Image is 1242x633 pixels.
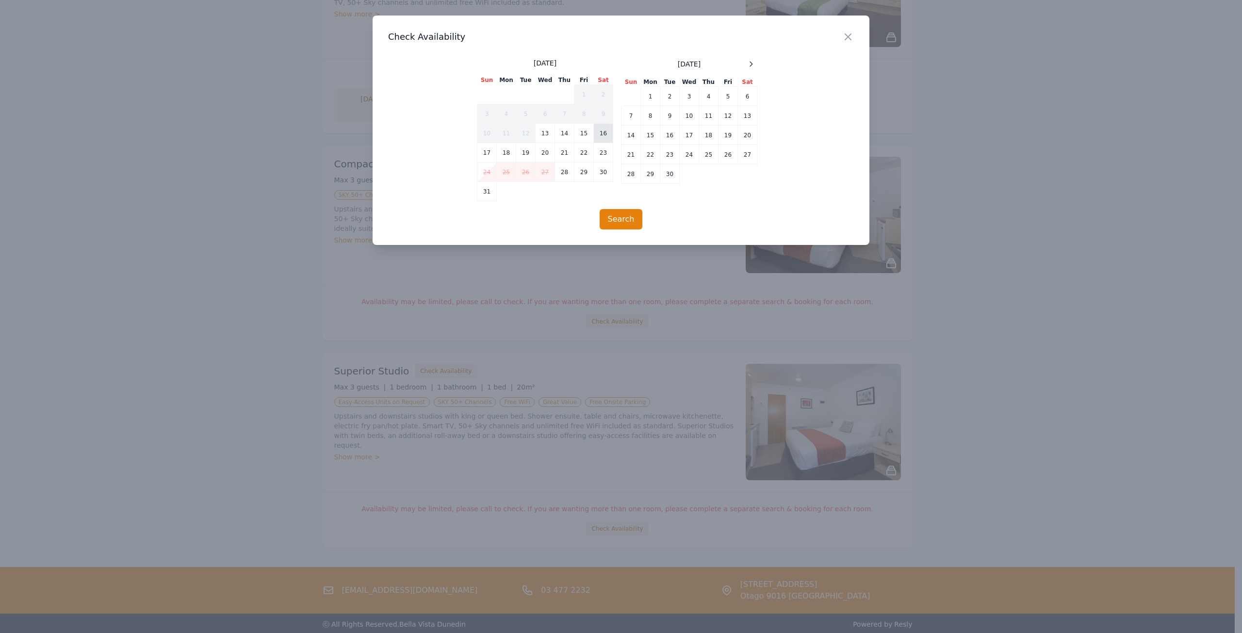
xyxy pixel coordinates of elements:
[699,145,719,164] td: 25
[516,162,536,182] td: 26
[719,87,738,106] td: 5
[555,76,574,85] th: Thu
[594,76,613,85] th: Sat
[699,78,719,87] th: Thu
[534,58,556,68] span: [DATE]
[621,106,641,126] td: 7
[719,106,738,126] td: 12
[574,143,594,162] td: 22
[678,59,701,69] span: [DATE]
[738,87,757,106] td: 6
[738,106,757,126] td: 13
[555,104,574,124] td: 7
[497,143,516,162] td: 18
[477,182,497,201] td: 31
[738,126,757,145] td: 20
[536,76,555,85] th: Wed
[594,104,613,124] td: 9
[574,104,594,124] td: 8
[594,143,613,162] td: 23
[641,145,660,164] td: 22
[594,162,613,182] td: 30
[497,76,516,85] th: Mon
[477,143,497,162] td: 17
[660,106,680,126] td: 9
[574,76,594,85] th: Fri
[477,76,497,85] th: Sun
[621,78,641,87] th: Sun
[641,87,660,106] td: 1
[660,126,680,145] td: 16
[641,164,660,184] td: 29
[680,87,699,106] td: 3
[477,104,497,124] td: 3
[477,124,497,143] td: 10
[719,145,738,164] td: 26
[680,145,699,164] td: 24
[641,126,660,145] td: 15
[574,162,594,182] td: 29
[738,78,757,87] th: Sat
[497,124,516,143] td: 11
[621,164,641,184] td: 28
[660,87,680,106] td: 2
[699,106,719,126] td: 11
[516,76,536,85] th: Tue
[680,106,699,126] td: 10
[574,124,594,143] td: 15
[497,104,516,124] td: 4
[536,104,555,124] td: 6
[699,87,719,106] td: 4
[738,145,757,164] td: 27
[699,126,719,145] td: 18
[641,106,660,126] td: 8
[388,31,854,43] h3: Check Availability
[660,164,680,184] td: 30
[516,143,536,162] td: 19
[477,162,497,182] td: 24
[641,78,660,87] th: Mon
[660,78,680,87] th: Tue
[621,145,641,164] td: 21
[719,126,738,145] td: 19
[536,162,555,182] td: 27
[719,78,738,87] th: Fri
[600,209,643,229] button: Search
[536,124,555,143] td: 13
[536,143,555,162] td: 20
[660,145,680,164] td: 23
[680,78,699,87] th: Wed
[497,162,516,182] td: 25
[555,143,574,162] td: 21
[555,162,574,182] td: 28
[555,124,574,143] td: 14
[516,104,536,124] td: 5
[574,85,594,104] td: 1
[516,124,536,143] td: 12
[594,85,613,104] td: 2
[594,124,613,143] td: 16
[621,126,641,145] td: 14
[680,126,699,145] td: 17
